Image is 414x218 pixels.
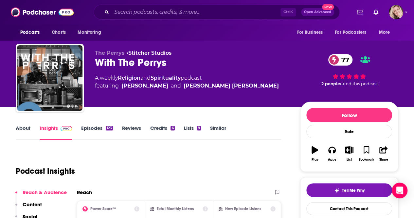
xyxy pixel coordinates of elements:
[90,207,116,211] h2: Power Score™
[122,125,141,140] a: Reviews
[171,126,174,130] div: 6
[184,125,201,140] a: Lists9
[389,5,403,19] img: User Profile
[322,4,334,10] span: New
[197,126,201,130] div: 9
[23,189,67,195] p: Reach & Audience
[81,125,113,140] a: Episodes123
[225,207,261,211] h2: New Episode Listens
[334,188,339,193] img: tell me why sparkle
[95,50,125,56] span: The Perrys
[340,81,378,86] span: rated this podcast
[392,183,407,198] div: Open Intercom Messenger
[140,75,151,81] span: and
[306,125,392,138] div: Rate
[335,28,366,37] span: For Podcasters
[47,26,70,39] a: Charts
[379,28,390,37] span: More
[306,108,392,122] button: Follow
[94,5,340,20] div: Search podcasts, credits, & more...
[354,7,366,18] a: Show notifications dropdown
[126,50,171,56] span: •
[23,201,42,208] p: Content
[304,10,331,14] span: Open Advanced
[389,5,403,19] span: Logged in as kkclayton
[300,50,398,90] div: 77 2 peoplerated this podcast
[341,142,358,166] button: List
[184,82,279,90] a: Jackie Hill Perry
[371,7,381,18] a: Show notifications dropdown
[118,75,140,81] a: Religion
[347,158,352,162] div: List
[17,45,82,111] img: With The Perrys
[16,125,30,140] a: About
[306,202,392,215] a: Contact This Podcast
[150,125,174,140] a: Credits6
[11,6,74,18] img: Podchaser - Follow, Share and Rate Podcasts
[331,26,376,39] button: open menu
[61,126,72,131] img: Podchaser Pro
[280,8,296,16] span: Ctrl K
[328,54,352,66] a: 77
[312,158,318,162] div: Play
[15,189,67,201] button: Reach & Audience
[328,158,336,162] div: Apps
[77,189,92,195] h2: Reach
[375,142,392,166] button: Share
[112,7,280,17] input: Search podcasts, credits, & more...
[292,26,331,39] button: open menu
[95,82,279,90] span: featuring
[128,50,171,56] a: Stitcher Studios
[374,26,398,39] button: open menu
[210,125,226,140] a: Similar
[20,28,40,37] span: Podcasts
[321,81,340,86] span: 2 people
[297,28,323,37] span: For Business
[52,28,66,37] span: Charts
[358,142,375,166] button: Bookmark
[389,5,403,19] button: Show profile menu
[335,54,352,66] span: 77
[106,126,113,130] div: 123
[342,188,365,193] span: Tell Me Why
[40,125,72,140] a: InsightsPodchaser Pro
[73,26,109,39] button: open menu
[151,75,181,81] a: Spirituality
[379,158,388,162] div: Share
[306,142,323,166] button: Play
[323,142,340,166] button: Apps
[16,166,75,176] h1: Podcast Insights
[95,74,279,90] div: A weekly podcast
[301,8,334,16] button: Open AdvancedNew
[359,158,374,162] div: Bookmark
[157,207,194,211] h2: Total Monthly Listens
[171,82,181,90] span: and
[121,82,168,90] a: Preston Perry
[15,201,42,213] button: Content
[16,26,48,39] button: open menu
[306,183,392,197] button: tell me why sparkleTell Me Why
[78,28,101,37] span: Monitoring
